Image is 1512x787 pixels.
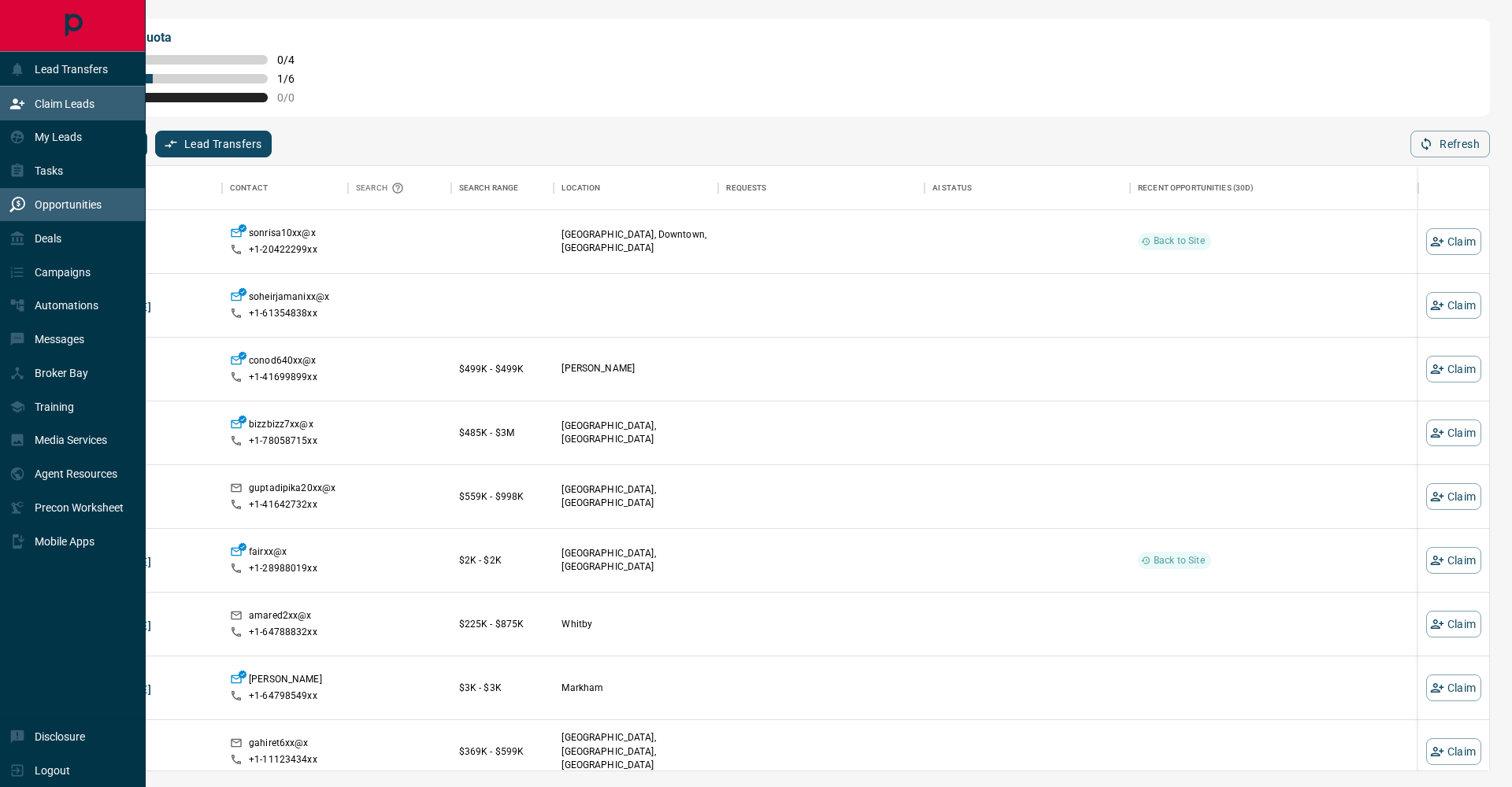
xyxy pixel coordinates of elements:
p: +1- 64798549xx [249,689,317,703]
span: 0 / 0 [277,91,312,104]
button: Lead Transfers [155,131,272,157]
button: Claim [1426,611,1481,637]
p: $485K - $3M [459,426,547,440]
button: Refresh [1410,131,1490,157]
button: Claim [1426,419,1481,446]
div: Search [356,166,408,210]
button: Claim [1426,292,1481,319]
span: 1 / 6 [277,72,312,85]
div: Contact [230,166,268,210]
p: My Daily Quota [85,28,312,47]
p: [PERSON_NAME] [561,362,710,375]
button: Claim [1426,356,1481,382]
p: $2K - $2K [459,553,547,567]
div: Location [554,166,718,210]
p: +1- 78058715xx [249,434,317,448]
p: +1- 28988019xx [249,562,317,575]
p: conod640xx@x [249,354,317,371]
div: Contact [222,166,348,210]
p: +1- 64788832xx [249,626,317,639]
span: 0 / 4 [277,54,312,66]
p: $3K - $3K [459,681,547,695]
div: Search Range [459,166,519,210]
p: sonrisa10xx@x [249,227,316,243]
span: Back to Site [1147,554,1211,567]
p: [GEOGRAPHIC_DATA], [GEOGRAPHIC_DATA] [561,547,710,574]
button: Claim [1426,674,1481,701]
button: Claim [1426,738,1481,765]
p: $559K - $998K [459,490,547,504]
p: $499K - $499K [459,362,547,376]
p: +1- 20422299xx [249,243,317,257]
p: +1- 11123434xx [249,753,317,767]
p: +1- 41642732xx [249,498,317,512]
p: [GEOGRAPHIC_DATA], [GEOGRAPHIC_DATA], [GEOGRAPHIC_DATA] [561,731,710,771]
p: +1- 41699899xx [249,371,317,384]
p: [GEOGRAPHIC_DATA], [GEOGRAPHIC_DATA] [561,483,710,510]
div: Recent Opportunities (30d) [1130,166,1418,210]
p: soheirjamanixx@x [249,290,329,307]
p: +1- 61354838xx [249,307,317,320]
p: Markham [561,682,710,695]
div: Requests [726,166,766,210]
p: amared2xx@x [249,609,311,626]
p: $225K - $875K [459,617,547,631]
div: Name [57,166,222,210]
div: Requests [718,166,924,210]
div: AI Status [925,166,1130,210]
p: bizzbizz7xx@x [249,418,313,434]
div: AI Status [932,166,972,210]
button: Claim [1426,547,1481,574]
p: Whitby [561,618,710,631]
p: [GEOGRAPHIC_DATA], [GEOGRAPHIC_DATA] [561,419,710,446]
p: [PERSON_NAME] [249,673,322,689]
p: fairxx@x [249,545,287,562]
p: [GEOGRAPHIC_DATA], Downtown, [GEOGRAPHIC_DATA] [561,228,710,255]
div: Search Range [451,166,554,210]
p: guptadipika20xx@x [249,482,335,498]
p: gahiret6xx@x [249,737,309,753]
button: Claim [1426,228,1481,255]
p: $369K - $599K [459,745,547,759]
span: Back to Site [1147,235,1211,248]
button: Claim [1426,483,1481,510]
div: Recent Opportunities (30d) [1138,166,1254,210]
div: Location [561,166,600,210]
